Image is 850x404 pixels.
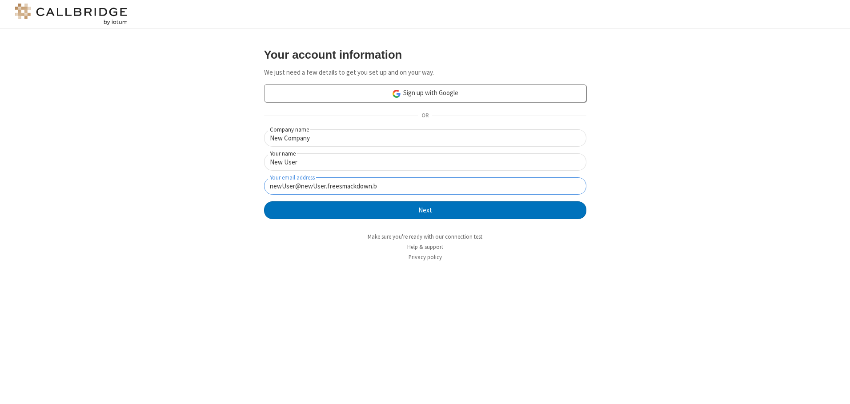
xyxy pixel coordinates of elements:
[264,68,586,78] p: We just need a few details to get you set up and on your way.
[409,253,442,261] a: Privacy policy
[264,129,586,147] input: Company name
[264,153,586,171] input: Your name
[368,233,482,240] a: Make sure you're ready with our connection test
[13,4,129,25] img: logo@2x.png
[407,243,443,251] a: Help & support
[264,201,586,219] button: Next
[264,84,586,102] a: Sign up with Google
[418,110,432,122] span: OR
[392,89,401,99] img: google-icon.png
[264,48,586,61] h3: Your account information
[264,177,586,195] input: Your email address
